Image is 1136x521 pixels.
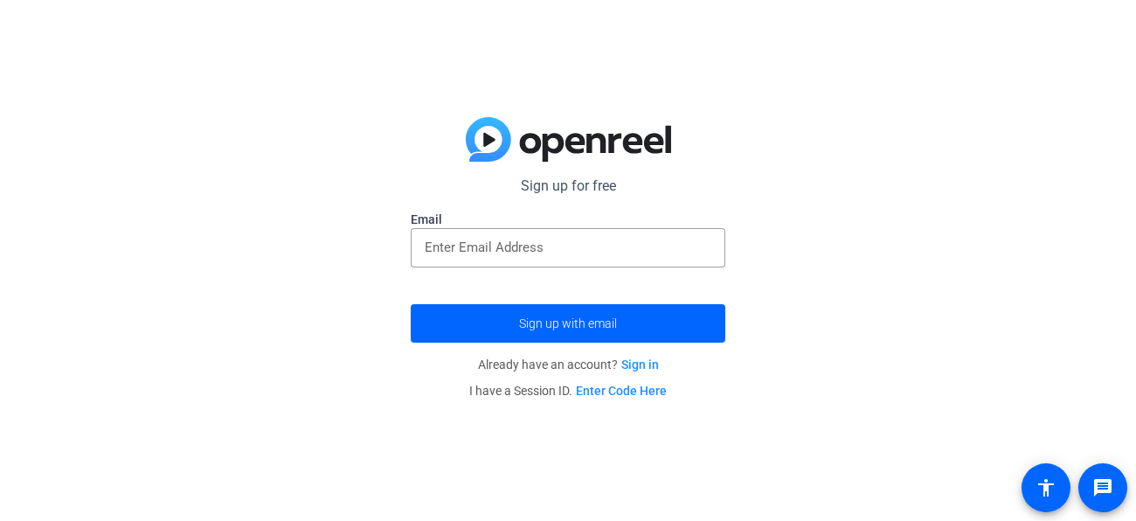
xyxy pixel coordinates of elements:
a: Sign in [621,358,659,372]
button: Sign up with email [411,304,725,343]
a: Enter Code Here [576,384,667,398]
mat-icon: message [1092,477,1113,498]
span: Already have an account? [478,358,659,372]
label: Email [411,211,725,228]
mat-icon: accessibility [1036,477,1056,498]
img: blue-gradient.svg [466,117,671,163]
span: I have a Session ID. [469,384,667,398]
input: Enter Email Address [425,237,711,258]
p: Sign up for free [411,176,725,197]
